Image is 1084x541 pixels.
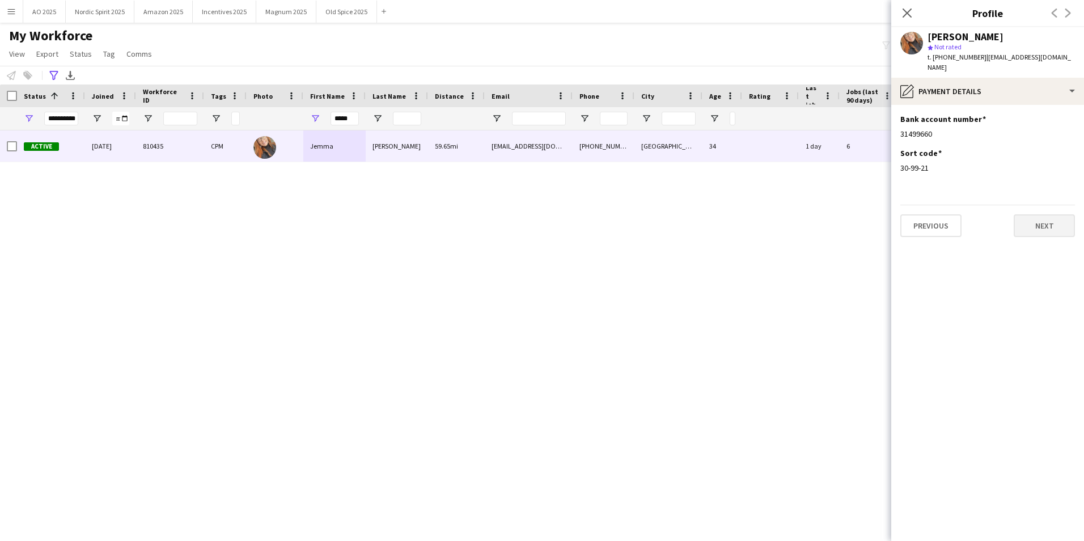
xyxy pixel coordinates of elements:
span: Tag [103,49,115,59]
app-action-btn: Advanced filters [47,69,61,82]
input: City Filter Input [662,112,696,125]
div: [PERSON_NAME] [366,130,428,162]
span: Distance [435,92,464,100]
input: Workforce ID Filter Input [163,112,197,125]
button: Old Spice 2025 [316,1,377,23]
div: 34 [702,130,742,162]
span: Age [709,92,721,100]
span: Active [24,142,59,151]
a: View [5,47,29,61]
a: Comms [122,47,156,61]
span: Comms [126,49,152,59]
div: [PHONE_NUMBER] [573,130,634,162]
h3: Bank account number [900,114,986,124]
div: 6 [840,130,899,162]
app-action-btn: Export XLSX [63,69,77,82]
span: Jobs (last 90 days) [846,87,879,104]
button: Incentives 2025 [193,1,256,23]
span: Export [36,49,58,59]
button: Open Filter Menu [709,113,719,124]
button: Open Filter Menu [24,113,34,124]
div: Payment details [891,78,1084,105]
input: First Name Filter Input [331,112,359,125]
input: Phone Filter Input [600,112,628,125]
span: View [9,49,25,59]
input: Last Name Filter Input [393,112,421,125]
span: Email [492,92,510,100]
span: Last Name [372,92,406,100]
button: Next [1014,214,1075,237]
button: Open Filter Menu [641,113,651,124]
button: Open Filter Menu [492,113,502,124]
div: 810435 [136,130,204,162]
div: [PERSON_NAME] [928,32,1003,42]
span: Status [24,92,46,100]
img: Jemma Jenkinson [253,136,276,159]
button: AO 2025 [23,1,66,23]
span: Rating [749,92,770,100]
span: My Workforce [9,27,92,44]
button: Open Filter Menu [143,113,153,124]
button: Magnum 2025 [256,1,316,23]
span: Workforce ID [143,87,184,104]
div: CPM [204,130,247,162]
span: City [641,92,654,100]
span: Phone [579,92,599,100]
div: [DATE] [85,130,136,162]
input: Age Filter Input [730,112,735,125]
div: Jemma [303,130,366,162]
div: [GEOGRAPHIC_DATA] [634,130,702,162]
span: Joined [92,92,114,100]
a: Export [32,47,63,61]
h3: Profile [891,6,1084,20]
input: Joined Filter Input [112,112,129,125]
span: Not rated [934,43,962,51]
span: First Name [310,92,345,100]
span: Status [70,49,92,59]
div: 31499660 [900,129,1075,139]
button: Open Filter Menu [310,113,320,124]
div: 30-99-21 [900,163,1075,173]
input: Tags Filter Input [231,112,240,125]
span: t. [PHONE_NUMBER] [928,53,986,61]
button: Open Filter Menu [372,113,383,124]
a: Status [65,47,96,61]
button: Nordic Spirit 2025 [66,1,134,23]
button: Open Filter Menu [211,113,221,124]
span: Last job [806,83,819,109]
button: Amazon 2025 [134,1,193,23]
div: [EMAIL_ADDRESS][DOMAIN_NAME] [485,130,573,162]
h3: Sort code [900,148,942,158]
input: Email Filter Input [512,112,566,125]
a: Tag [99,47,120,61]
span: | [EMAIL_ADDRESS][DOMAIN_NAME] [928,53,1071,71]
div: 1 day [799,130,840,162]
button: Previous [900,214,962,237]
span: Photo [253,92,273,100]
button: Open Filter Menu [92,113,102,124]
span: Tags [211,92,226,100]
span: 59.65mi [435,142,458,150]
button: Open Filter Menu [579,113,590,124]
